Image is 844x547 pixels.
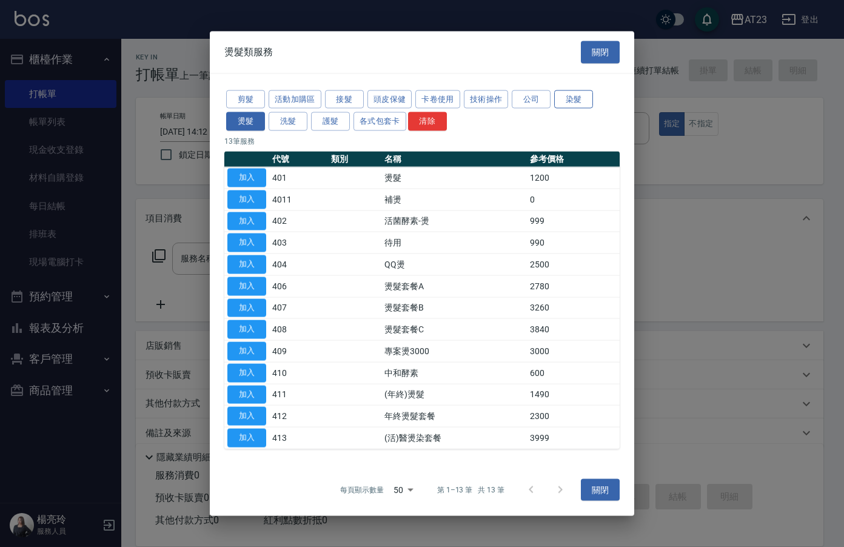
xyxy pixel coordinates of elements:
[381,189,527,210] td: 補燙
[340,484,384,495] p: 每頁顯示數量
[227,342,266,361] button: 加入
[581,41,620,64] button: 關閉
[581,478,620,501] button: 關閉
[227,298,266,317] button: 加入
[269,362,328,384] td: 410
[227,255,266,274] button: 加入
[381,384,527,406] td: (年終)燙髮
[527,275,620,297] td: 2780
[269,253,328,275] td: 404
[381,340,527,362] td: 專案燙3000
[527,152,620,167] th: 參考價格
[381,232,527,253] td: 待用
[269,340,328,362] td: 409
[464,90,509,109] button: 技術操作
[527,210,620,232] td: 999
[269,275,328,297] td: 406
[527,384,620,406] td: 1490
[227,190,266,209] button: 加入
[269,318,328,340] td: 408
[527,232,620,253] td: 990
[269,384,328,406] td: 411
[227,363,266,382] button: 加入
[381,297,527,319] td: 燙髮套餐B
[227,385,266,404] button: 加入
[527,253,620,275] td: 2500
[269,90,321,109] button: 活動加購區
[311,112,350,131] button: 護髮
[224,136,620,147] p: 13 筆服務
[512,90,551,109] button: 公司
[269,232,328,253] td: 403
[527,362,620,384] td: 600
[437,484,504,495] p: 第 1–13 筆 共 13 筆
[224,46,273,58] span: 燙髮類服務
[527,405,620,427] td: 2300
[381,152,527,167] th: 名稱
[381,318,527,340] td: 燙髮套餐C
[226,90,265,109] button: 剪髮
[554,90,593,109] button: 染髮
[527,189,620,210] td: 0
[227,320,266,339] button: 加入
[269,112,307,131] button: 洗髮
[325,90,364,109] button: 接髮
[269,210,328,232] td: 402
[269,167,328,189] td: 401
[527,427,620,449] td: 3999
[227,429,266,448] button: 加入
[415,90,460,109] button: 卡卷使用
[381,253,527,275] td: QQ燙
[389,473,418,506] div: 50
[227,169,266,187] button: 加入
[227,233,266,252] button: 加入
[408,112,447,131] button: 清除
[527,340,620,362] td: 3000
[353,112,406,131] button: 各式包套卡
[269,297,328,319] td: 407
[527,297,620,319] td: 3260
[227,212,266,230] button: 加入
[527,318,620,340] td: 3840
[269,405,328,427] td: 412
[381,362,527,384] td: 中和酵素
[381,275,527,297] td: 燙髮套餐A
[367,90,412,109] button: 頭皮保健
[227,277,266,295] button: 加入
[269,189,328,210] td: 4011
[381,405,527,427] td: 年終燙髮套餐
[269,152,328,167] th: 代號
[226,112,265,131] button: 燙髮
[381,167,527,189] td: 燙髮
[328,152,381,167] th: 類別
[227,407,266,426] button: 加入
[381,427,527,449] td: (活)醫燙染套餐
[269,427,328,449] td: 413
[527,167,620,189] td: 1200
[381,210,527,232] td: 活菌酵素-燙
